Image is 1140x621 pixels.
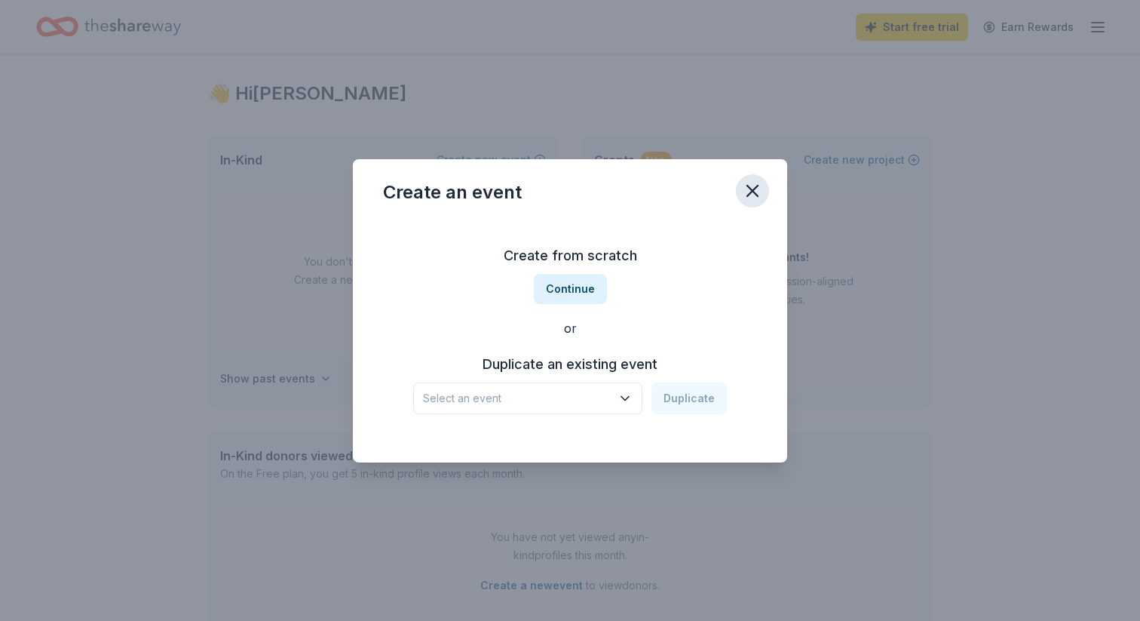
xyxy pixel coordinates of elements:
[383,319,757,337] div: or
[383,180,522,204] div: Create an event
[423,389,611,407] span: Select an event
[534,274,607,304] button: Continue
[413,352,727,377] h3: Duplicate an existing event
[413,383,642,414] button: Select an event
[383,244,757,268] h3: Create from scratch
